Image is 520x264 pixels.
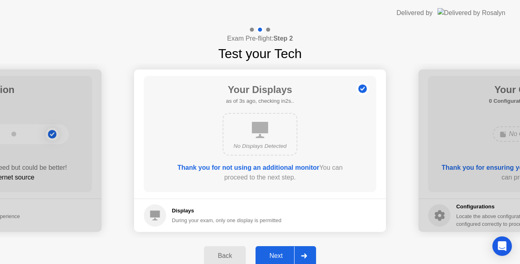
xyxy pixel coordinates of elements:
div: Back [206,252,243,260]
h4: Exam Pre-flight: [227,34,293,43]
img: Delivered by Rosalyn [438,8,505,17]
div: Next [258,252,294,260]
h1: Test your Tech [218,44,302,63]
div: No Displays Detected [230,142,290,150]
div: Open Intercom Messenger [492,236,512,256]
b: Thank you for not using an additional monitor [178,164,319,171]
h1: Your Displays [226,82,294,97]
div: Delivered by [396,8,433,18]
h5: as of 3s ago, checking in2s.. [226,97,294,105]
div: During your exam, only one display is permitted [172,216,282,224]
h5: Displays [172,207,282,215]
div: You can proceed to the next step. [167,163,353,182]
b: Step 2 [273,35,293,42]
